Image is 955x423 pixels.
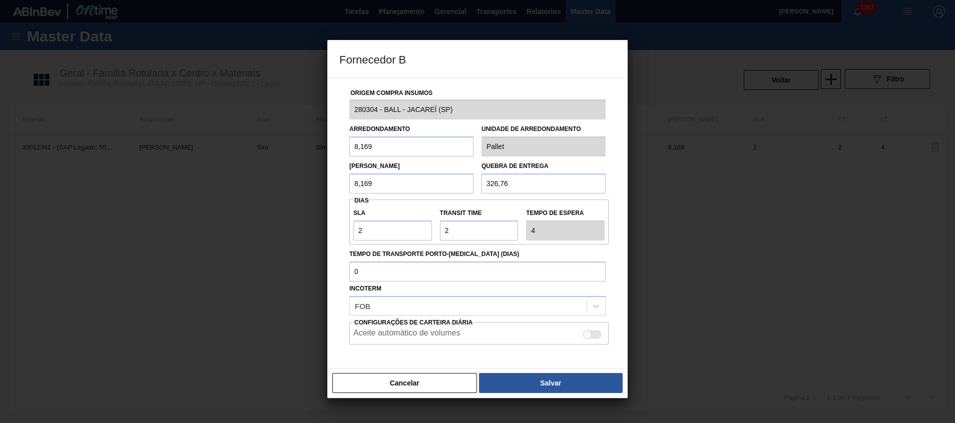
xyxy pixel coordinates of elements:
[350,89,432,96] label: Origem Compra Insumos
[482,162,549,169] label: Quebra de entrega
[479,373,623,393] button: Salvar
[349,285,381,292] label: Incoterm
[526,206,605,220] label: Tempo de espera
[349,125,410,132] label: Arredondamento
[349,247,606,261] label: Tempo de Transporte Porto-[MEDICAL_DATA] (dias)
[353,328,460,340] label: Aceite automático de volumes
[482,122,606,136] label: Unidade de arredondamento
[349,315,606,344] div: Essa configuração habilita a criação automática de composição de carga do lado do fornecedor caso...
[349,162,400,169] label: [PERSON_NAME]
[353,206,432,220] label: SLA
[440,206,519,220] label: Transit Time
[354,319,472,326] span: Configurações de Carteira Diária
[354,197,369,204] span: Dias
[355,301,370,310] div: FOB
[327,40,628,78] h3: Fornecedor B
[332,373,477,393] button: Cancelar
